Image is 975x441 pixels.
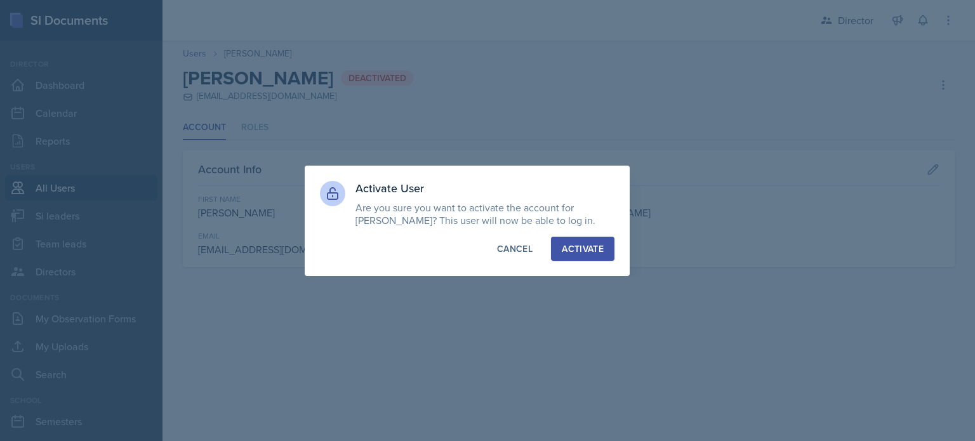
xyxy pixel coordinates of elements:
div: Cancel [497,242,533,255]
p: Are you sure you want to activate the account for [PERSON_NAME]? This user will now be able to lo... [355,201,614,227]
button: Activate [551,237,614,261]
div: Activate [562,242,604,255]
h3: Activate User [355,181,614,196]
button: Cancel [486,237,543,261]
